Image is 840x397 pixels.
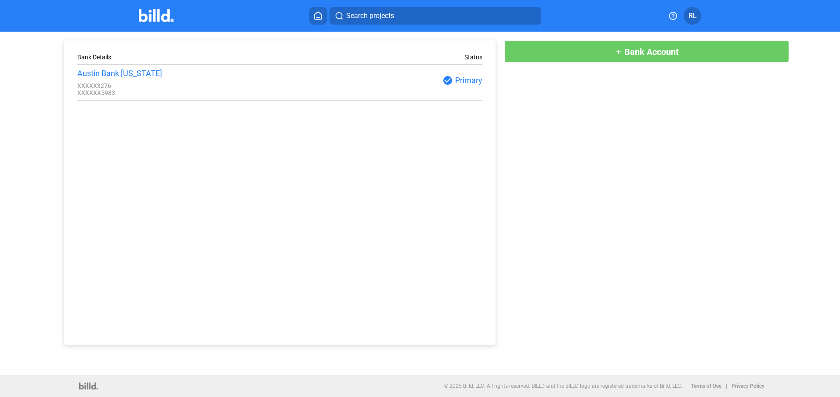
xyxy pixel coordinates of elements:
span: Bank Account [624,47,679,57]
span: Search projects [346,11,394,21]
div: Status [464,54,482,61]
mat-icon: check_circle [442,75,453,86]
div: XXXXXX5983 [77,89,280,96]
button: RL [684,7,701,25]
div: Austin Bank [US_STATE] [77,69,280,78]
div: Primary [280,75,482,86]
p: © 2025 Billd, LLC. All rights reserved. BILLD and the BILLD logo are registered trademarks of Bil... [444,383,682,389]
b: Terms of Use [691,383,721,389]
b: Privacy Policy [731,383,764,389]
img: Billd Company Logo [139,9,174,22]
div: XXXXX3276 [77,82,280,89]
img: logo [79,382,98,390]
div: Bank Details [77,54,280,61]
button: Bank Account [504,40,789,62]
button: Search projects [329,7,541,25]
mat-icon: add [615,48,622,55]
p: | [726,383,727,389]
span: RL [688,11,697,21]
